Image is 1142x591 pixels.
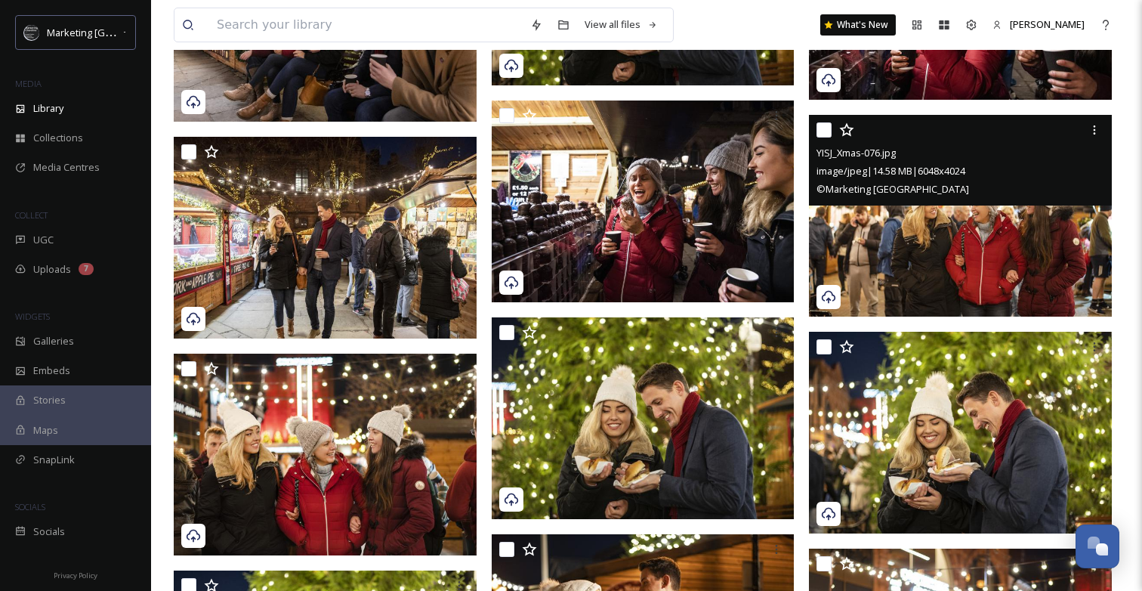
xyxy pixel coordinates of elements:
img: YISJ_Xmas-060.jpg [492,317,795,519]
span: WIDGETS [15,311,50,322]
span: Uploads [33,262,71,277]
span: SOCIALS [15,501,45,512]
span: Embeds [33,364,70,378]
img: YISJ_Xmas-073.jpg [174,354,477,555]
span: Library [33,101,63,116]
a: Privacy Policy [54,565,97,583]
span: Privacy Policy [54,571,97,580]
span: COLLECT [15,209,48,221]
img: YISJ_Xmas-007.jpg [492,101,795,303]
span: SnapLink [33,453,75,467]
input: Search your library [209,8,523,42]
a: [PERSON_NAME] [985,10,1092,39]
img: MC-Logo-01.svg [24,25,39,40]
span: Marketing [GEOGRAPHIC_DATA] [47,25,190,39]
span: Galleries [33,334,74,348]
span: [PERSON_NAME] [1010,17,1085,31]
span: YISJ_Xmas-076.jpg [816,146,896,159]
span: © Marketing [GEOGRAPHIC_DATA] [816,182,969,196]
span: Socials [33,524,65,539]
span: MEDIA [15,78,42,89]
span: Media Centres [33,160,100,175]
a: What's New [820,14,896,36]
button: Open Chat [1076,524,1119,568]
img: YISJ_Xmas-011.jpg [174,137,477,339]
img: YISJ_Xmas-063.jpg [809,332,1112,534]
div: 7 [79,263,94,275]
span: UGC [33,233,54,247]
img: YISJ_Xmas-076.jpg [809,115,1112,317]
span: Stories [33,393,66,407]
span: Collections [33,131,83,145]
a: View all files [577,10,665,39]
span: Maps [33,423,58,438]
span: image/jpeg | 14.58 MB | 6048 x 4024 [816,164,965,178]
